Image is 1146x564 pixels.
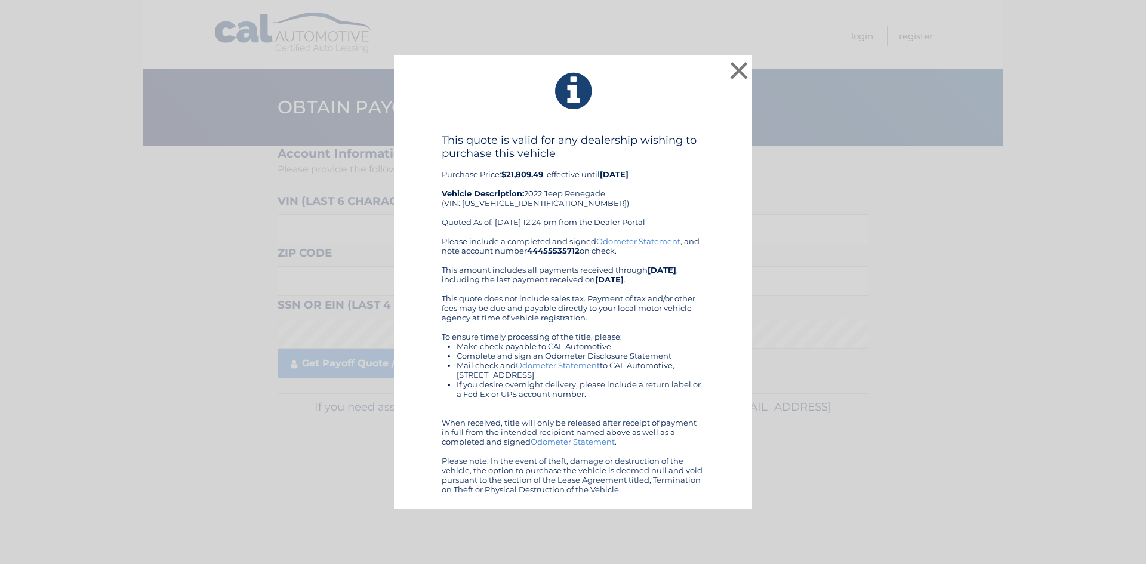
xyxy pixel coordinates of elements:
[600,169,629,179] b: [DATE]
[595,275,624,284] b: [DATE]
[457,351,704,360] li: Complete and sign an Odometer Disclosure Statement
[727,58,751,82] button: ×
[442,134,704,160] h4: This quote is valid for any dealership wishing to purchase this vehicle
[531,437,615,446] a: Odometer Statement
[442,236,704,494] div: Please include a completed and signed , and note account number on check. This amount includes al...
[527,246,580,255] b: 44455535712
[501,169,543,179] b: $21,809.49
[516,360,600,370] a: Odometer Statement
[457,341,704,351] li: Make check payable to CAL Automotive
[457,360,704,380] li: Mail check and to CAL Automotive, [STREET_ADDRESS]
[648,265,676,275] b: [DATE]
[596,236,680,246] a: Odometer Statement
[457,380,704,399] li: If you desire overnight delivery, please include a return label or a Fed Ex or UPS account number.
[442,134,704,236] div: Purchase Price: , effective until 2022 Jeep Renegade (VIN: [US_VEHICLE_IDENTIFICATION_NUMBER]) Qu...
[442,189,524,198] strong: Vehicle Description:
